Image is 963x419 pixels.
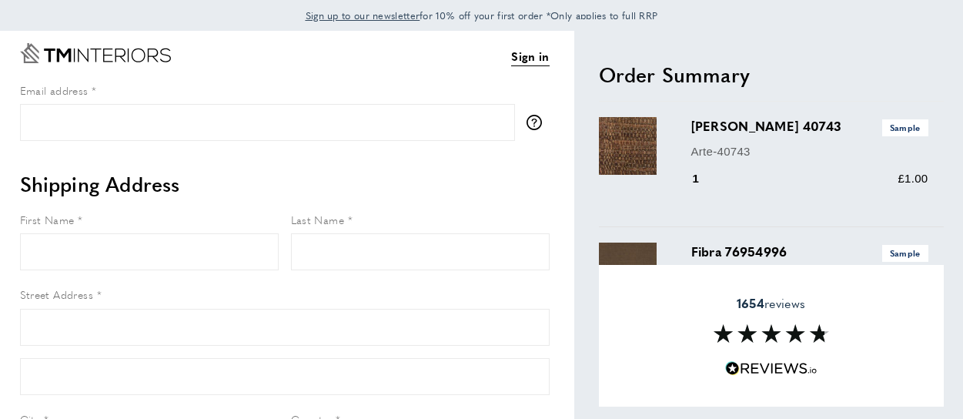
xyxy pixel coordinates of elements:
span: £1.00 [898,172,928,185]
span: reviews [737,296,805,311]
span: Last Name [291,212,345,227]
img: Tana 40743 [599,117,657,175]
img: Reviews section [714,324,829,343]
span: Sample [882,245,928,261]
a: Sign in [511,47,549,66]
span: Street Address [20,287,94,302]
img: Fibra 76954996 [599,243,657,300]
strong: 1654 [737,294,764,312]
img: Reviews.io 5 stars [725,361,818,376]
p: Arte-40743 [691,142,928,161]
span: Email address [20,82,89,98]
h3: [PERSON_NAME] 40743 [691,117,928,136]
span: Sign up to our newsletter [306,8,420,22]
button: More information [527,115,550,130]
span: Sample [882,119,928,136]
a: Sign up to our newsletter [306,8,420,23]
h2: Shipping Address [20,170,550,198]
span: for 10% off your first order *Only applies to full RRP [306,8,658,22]
a: Go to Home page [20,43,171,63]
div: 1 [691,169,721,188]
span: First Name [20,212,75,227]
h2: Order Summary [599,61,944,89]
h3: Fibra 76954996 [691,243,928,261]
